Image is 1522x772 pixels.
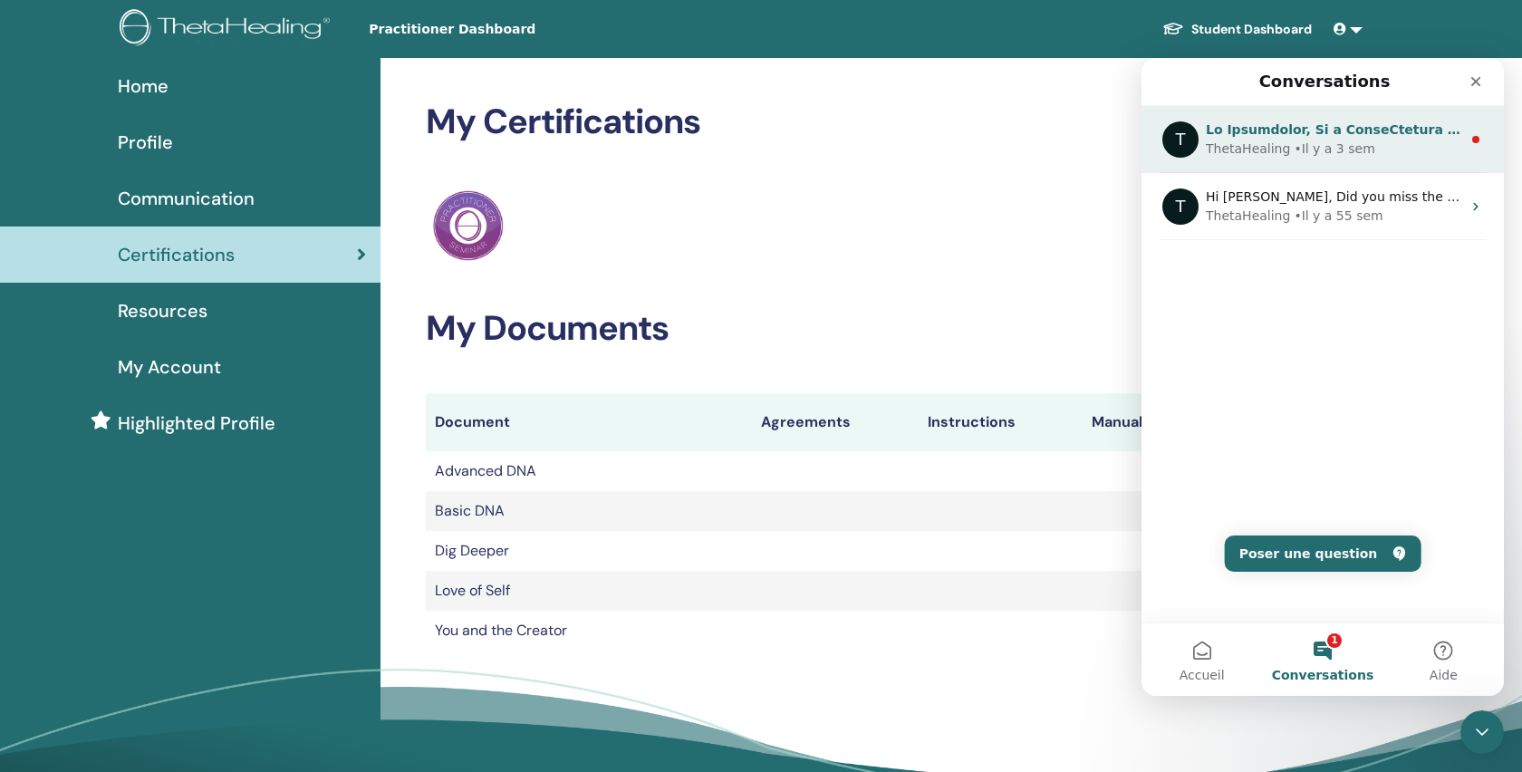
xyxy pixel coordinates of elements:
th: Document [426,393,752,451]
td: Advanced DNA [426,451,752,491]
iframe: Intercom live chat [1460,710,1504,754]
span: Profile [118,129,173,156]
h2: My Documents [426,308,1359,350]
span: Practitioner Dashboard [369,20,641,39]
th: Manuals [1083,393,1198,451]
img: graduation-cap-white.svg [1162,21,1184,36]
td: Dig Deeper [426,531,752,571]
span: Home [118,72,169,100]
img: logo.png [120,9,336,50]
span: Resources [118,297,207,324]
img: Practitioner [433,190,504,261]
a: Student Dashboard [1148,13,1326,46]
span: Highlighted Profile [118,410,275,437]
h2: My Certifications [426,101,1359,143]
td: You and the Creator [426,611,752,651]
td: Love of Self [426,571,752,611]
iframe: Intercom live chat [1141,58,1504,696]
span: Certifications [118,241,235,268]
th: Agreements [752,393,919,451]
span: Communication [118,185,255,212]
span: My Account [118,353,221,381]
td: Basic DNA [426,491,752,531]
th: Instructions [919,393,1083,451]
